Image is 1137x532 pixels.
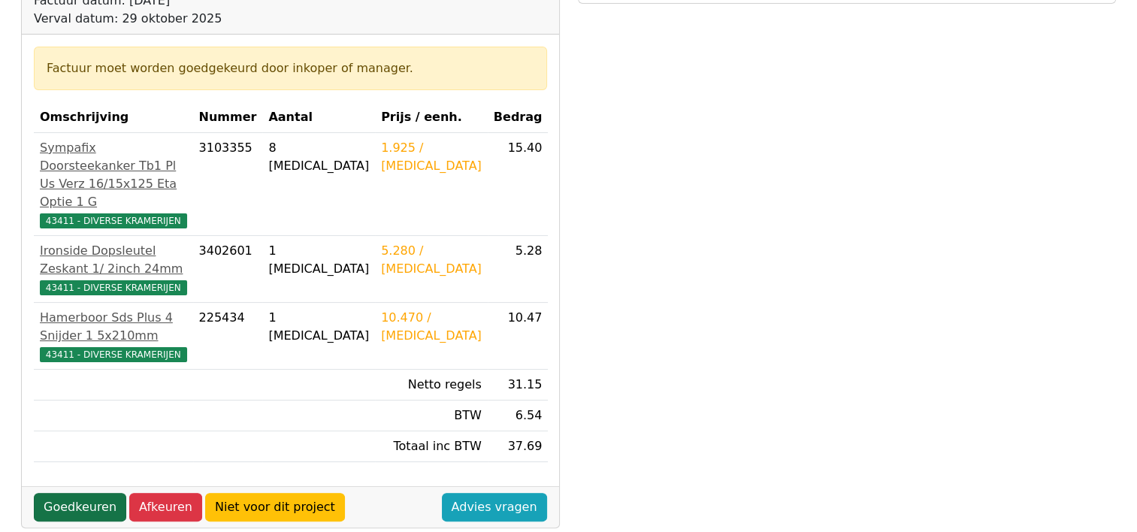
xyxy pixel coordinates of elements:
a: Advies vragen [442,493,547,521]
a: Hamerboor Sds Plus 4 Snijder 1 5x210mm43411 - DIVERSE KRAMERIJEN [40,309,187,363]
div: 8 [MEDICAL_DATA] [268,139,369,175]
th: Prijs / eenh. [375,102,488,133]
td: BTW [375,401,488,431]
td: 31.15 [488,370,549,401]
th: Aantal [262,102,375,133]
div: Sympafix Doorsteekanker Tb1 Pl Us Verz 16/15x125 Eta Optie 1 G [40,139,187,211]
a: Niet voor dit project [205,493,345,521]
span: 43411 - DIVERSE KRAMERIJEN [40,280,187,295]
a: Afkeuren [129,493,202,521]
td: 3402601 [193,236,263,303]
div: 1.925 / [MEDICAL_DATA] [381,139,482,175]
a: Goedkeuren [34,493,126,521]
td: 6.54 [488,401,549,431]
th: Bedrag [488,102,549,133]
td: 5.28 [488,236,549,303]
th: Omschrijving [34,102,193,133]
div: 1 [MEDICAL_DATA] [268,309,369,345]
td: 10.47 [488,303,549,370]
td: 225434 [193,303,263,370]
span: 43411 - DIVERSE KRAMERIJEN [40,213,187,228]
div: Factuur moet worden goedgekeurd door inkoper of manager. [47,59,534,77]
td: 15.40 [488,133,549,236]
a: Sympafix Doorsteekanker Tb1 Pl Us Verz 16/15x125 Eta Optie 1 G43411 - DIVERSE KRAMERIJEN [40,139,187,229]
a: Ironside Dopsleutel Zeskant 1/ 2inch 24mm43411 - DIVERSE KRAMERIJEN [40,242,187,296]
div: 1 [MEDICAL_DATA] [268,242,369,278]
td: 3103355 [193,133,263,236]
td: Totaal inc BTW [375,431,488,462]
div: Hamerboor Sds Plus 4 Snijder 1 5x210mm [40,309,187,345]
td: 37.69 [488,431,549,462]
div: 10.470 / [MEDICAL_DATA] [381,309,482,345]
span: 43411 - DIVERSE KRAMERIJEN [40,347,187,362]
th: Nummer [193,102,263,133]
td: Netto regels [375,370,488,401]
div: Ironside Dopsleutel Zeskant 1/ 2inch 24mm [40,242,187,278]
div: 5.280 / [MEDICAL_DATA] [381,242,482,278]
div: Verval datum: 29 oktober 2025 [34,10,405,28]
